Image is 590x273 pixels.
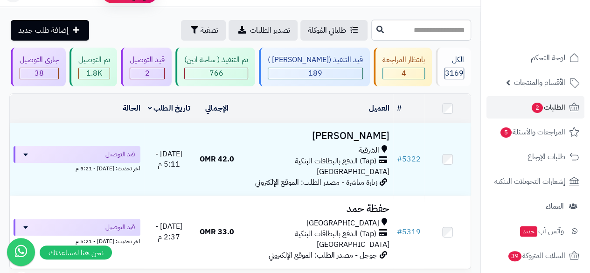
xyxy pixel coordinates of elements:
[527,26,581,46] img: logo-2.png
[372,48,434,86] a: بانتظار المراجعة 4
[35,68,44,79] span: 38
[229,20,298,41] a: تصدير الطلبات
[209,68,223,79] span: 766
[148,103,190,114] a: تاريخ الطلب
[243,131,389,141] h3: [PERSON_NAME]
[155,148,182,170] span: [DATE] - 5:11 م
[300,20,368,41] a: طلباتي المُوكلة
[486,220,584,242] a: وآتس آبجديد
[257,48,372,86] a: قيد التنفيذ ([PERSON_NAME] ) 189
[514,76,565,89] span: الأقسام والمنتجات
[295,229,376,239] span: (Tap) الدفع بالبطاقات البنكية
[145,68,150,79] span: 2
[520,226,537,237] span: جديد
[531,51,565,64] span: لوحة التحكم
[444,55,464,65] div: الكل
[486,96,584,119] a: الطلبات2
[486,245,584,267] a: السلات المتروكة39
[78,55,110,65] div: تم التوصيل
[255,177,377,188] span: زيارة مباشرة - مصدر الطلب: الموقع الإلكتروني
[9,48,68,86] a: جاري التوصيل 38
[119,48,174,86] a: قيد التوصيل 2
[20,55,59,65] div: جاري التوصيل
[486,121,584,143] a: المراجعات والأسئلة5
[174,48,257,86] a: تم التنفيذ ( ساحة اتين) 766
[500,127,512,138] span: 5
[268,68,362,79] div: 189
[201,25,218,36] span: تصفية
[123,103,140,114] a: الحالة
[105,223,135,232] span: قيد التوصيل
[528,150,565,163] span: طلبات الإرجاع
[397,226,402,238] span: #
[200,154,234,165] span: 42.0 OMR
[181,20,226,41] button: تصفية
[486,195,584,217] a: العملاء
[308,68,322,79] span: 189
[402,68,406,79] span: 4
[397,154,421,165] a: #5322
[519,224,564,238] span: وآتس آب
[494,175,565,188] span: إشعارات التحويلات البنكية
[68,48,119,86] a: تم التوصيل 1.8K
[268,55,363,65] div: قيد التنفيذ ([PERSON_NAME] )
[532,103,543,113] span: 2
[308,25,346,36] span: طلباتي المُوكلة
[130,55,165,65] div: قيد التوصيل
[105,150,135,159] span: قيد التوصيل
[86,68,102,79] span: 1.8K
[531,101,565,114] span: الطلبات
[79,68,110,79] div: 1762
[500,126,565,139] span: المراجعات والأسئلة
[445,68,464,79] span: 3169
[250,25,290,36] span: تصدير الطلبات
[184,55,248,65] div: تم التنفيذ ( ساحة اتين)
[486,170,584,193] a: إشعارات التحويلات البنكية
[369,103,389,114] a: العميل
[434,48,473,86] a: الكل3169
[130,68,164,79] div: 2
[269,250,377,261] span: جوجل - مصدر الطلب: الموقع الإلكتروني
[546,200,564,213] span: العملاء
[20,68,58,79] div: 38
[200,226,234,238] span: 33.0 OMR
[317,239,389,250] span: [GEOGRAPHIC_DATA]
[205,103,229,114] a: الإجمالي
[397,154,402,165] span: #
[397,226,421,238] a: #5319
[14,236,140,245] div: اخر تحديث: [DATE] - 5:21 م
[508,251,521,261] span: 39
[359,145,379,156] span: الشرقية
[382,55,425,65] div: بانتظار المراجعة
[243,203,389,214] h3: حفظة حمد
[397,103,402,114] a: #
[155,221,182,243] span: [DATE] - 2:37 م
[295,156,376,167] span: (Tap) الدفع بالبطاقات البنكية
[507,249,565,262] span: السلات المتروكة
[11,20,89,41] a: إضافة طلب جديد
[18,25,69,36] span: إضافة طلب جديد
[486,47,584,69] a: لوحة التحكم
[14,163,140,173] div: اخر تحديث: [DATE] - 5:21 م
[317,166,389,177] span: [GEOGRAPHIC_DATA]
[486,146,584,168] a: طلبات الإرجاع
[185,68,248,79] div: 766
[383,68,424,79] div: 4
[306,218,379,229] span: [GEOGRAPHIC_DATA]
